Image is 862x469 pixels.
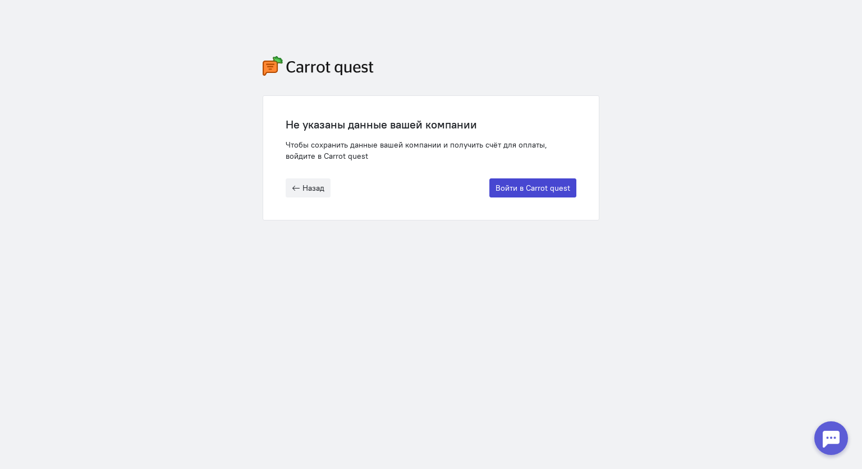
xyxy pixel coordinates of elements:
span: Назад [302,183,324,193]
button: Назад [286,178,331,197]
img: carrot-quest-logo.svg [263,56,374,76]
div: Не указаны данные вашей компании [286,118,576,131]
button: Войти в Carrot quest [489,178,576,197]
div: Чтобы сохранить данные вашей компании и получить счёт для оплаты, войдите в Carrot quest [286,139,576,162]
